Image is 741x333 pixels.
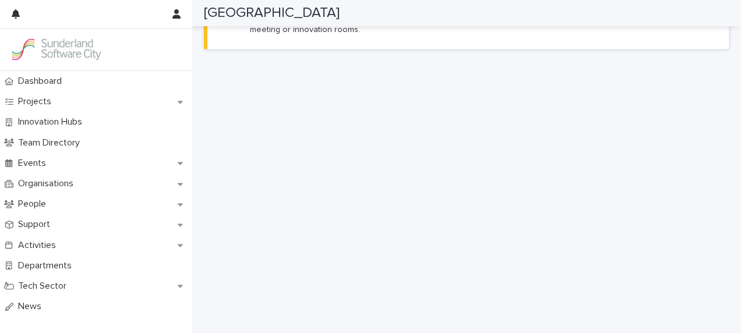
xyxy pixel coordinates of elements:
[9,38,103,61] img: Kay6KQejSz2FjblR6DWv
[13,281,76,292] p: Tech Sector
[204,5,340,22] h2: [GEOGRAPHIC_DATA]
[13,260,81,271] p: Departments
[13,199,55,210] p: People
[13,116,91,127] p: Innovation Hubs
[13,137,89,148] p: Team Directory
[13,76,71,87] p: Dashboard
[13,178,83,189] p: Organisations
[13,96,61,107] p: Projects
[13,219,59,230] p: Support
[13,158,55,169] p: Events
[13,240,65,251] p: Activities
[13,301,51,312] p: News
